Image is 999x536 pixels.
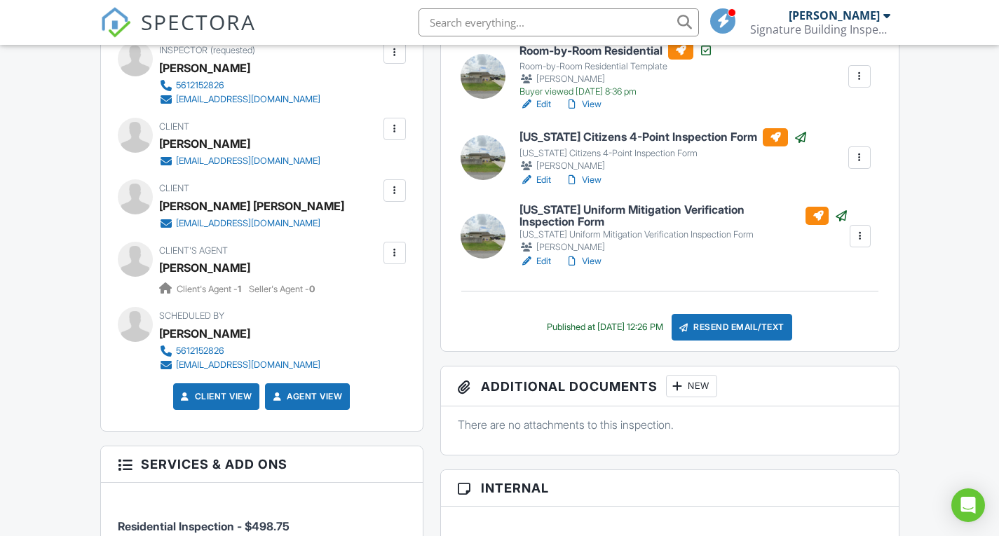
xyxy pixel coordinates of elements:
h6: [US_STATE] Citizens 4-Point Inspection Form [519,128,808,146]
a: 5612152826 [159,344,320,358]
div: 5612152826 [176,80,224,91]
h6: Room-by-Room Residential [519,41,713,60]
div: [PERSON_NAME] [789,8,880,22]
div: [EMAIL_ADDRESS][DOMAIN_NAME] [176,359,320,371]
div: [US_STATE] Uniform Mitigation Verification Inspection Form [519,229,848,240]
div: [EMAIL_ADDRESS][DOMAIN_NAME] [176,218,320,229]
strong: 1 [238,284,241,294]
div: [PERSON_NAME] [519,159,808,173]
a: [EMAIL_ADDRESS][DOMAIN_NAME] [159,92,320,106]
a: Room-by-Room Residential Room-by-Room Residential Template [PERSON_NAME] Buyer viewed [DATE] 8:36 pm [519,41,713,97]
a: [EMAIL_ADDRESS][DOMAIN_NAME] [159,154,320,168]
a: [PERSON_NAME] [159,257,250,278]
div: [PERSON_NAME] [519,240,848,254]
a: Edit [519,173,551,187]
a: Client View [178,390,252,404]
span: Residential Inspection - $498.75 [118,519,290,533]
h3: Internal [441,470,899,507]
a: [US_STATE] Uniform Mitigation Verification Inspection Form [US_STATE] Uniform Mitigation Verifica... [519,204,848,255]
div: [PERSON_NAME] [519,72,713,86]
div: [PERSON_NAME] [159,133,250,154]
a: 5612152826 [159,78,320,92]
a: View [565,254,602,268]
a: [EMAIL_ADDRESS][DOMAIN_NAME] [159,217,333,231]
div: Published at [DATE] 12:26 PM [547,322,663,333]
a: Agent View [270,390,342,404]
p: There are no attachments to this inspection. [458,417,882,432]
h6: [US_STATE] Uniform Mitigation Verification Inspection Form [519,204,848,228]
span: Seller's Agent - [249,284,315,294]
input: Search everything... [419,8,699,36]
div: [PERSON_NAME] [PERSON_NAME] [159,195,344,217]
div: 5612152826 [176,345,224,357]
a: Edit [519,97,551,111]
span: Client's Agent [159,245,228,256]
div: New [666,375,717,397]
a: SPECTORA [100,19,256,48]
a: View [565,173,602,187]
div: Buyer viewed [DATE] 8:36 pm [519,86,713,97]
a: View [565,97,602,111]
strong: 0 [309,284,315,294]
div: [EMAIL_ADDRESS][DOMAIN_NAME] [176,94,320,105]
div: [EMAIL_ADDRESS][DOMAIN_NAME] [176,156,320,167]
a: Edit [519,254,551,268]
a: [US_STATE] Citizens 4-Point Inspection Form [US_STATE] Citizens 4-Point Inspection Form [PERSON_N... [519,128,808,173]
div: [PERSON_NAME] [159,323,250,344]
img: The Best Home Inspection Software - Spectora [100,7,131,38]
h3: Services & Add ons [101,446,423,483]
div: Room-by-Room Residential Template [519,61,713,72]
h3: Additional Documents [441,366,899,406]
div: Signature Building Inspections [750,22,890,36]
div: Open Intercom Messenger [951,488,985,522]
div: [PERSON_NAME] [159,57,250,78]
div: [US_STATE] Citizens 4-Point Inspection Form [519,148,808,159]
span: Scheduled By [159,310,224,321]
a: [EMAIL_ADDRESS][DOMAIN_NAME] [159,358,320,372]
span: SPECTORA [141,7,256,36]
span: Client's Agent - [177,284,243,294]
span: Client [159,183,189,193]
div: Resend Email/Text [672,314,792,341]
span: Client [159,121,189,132]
